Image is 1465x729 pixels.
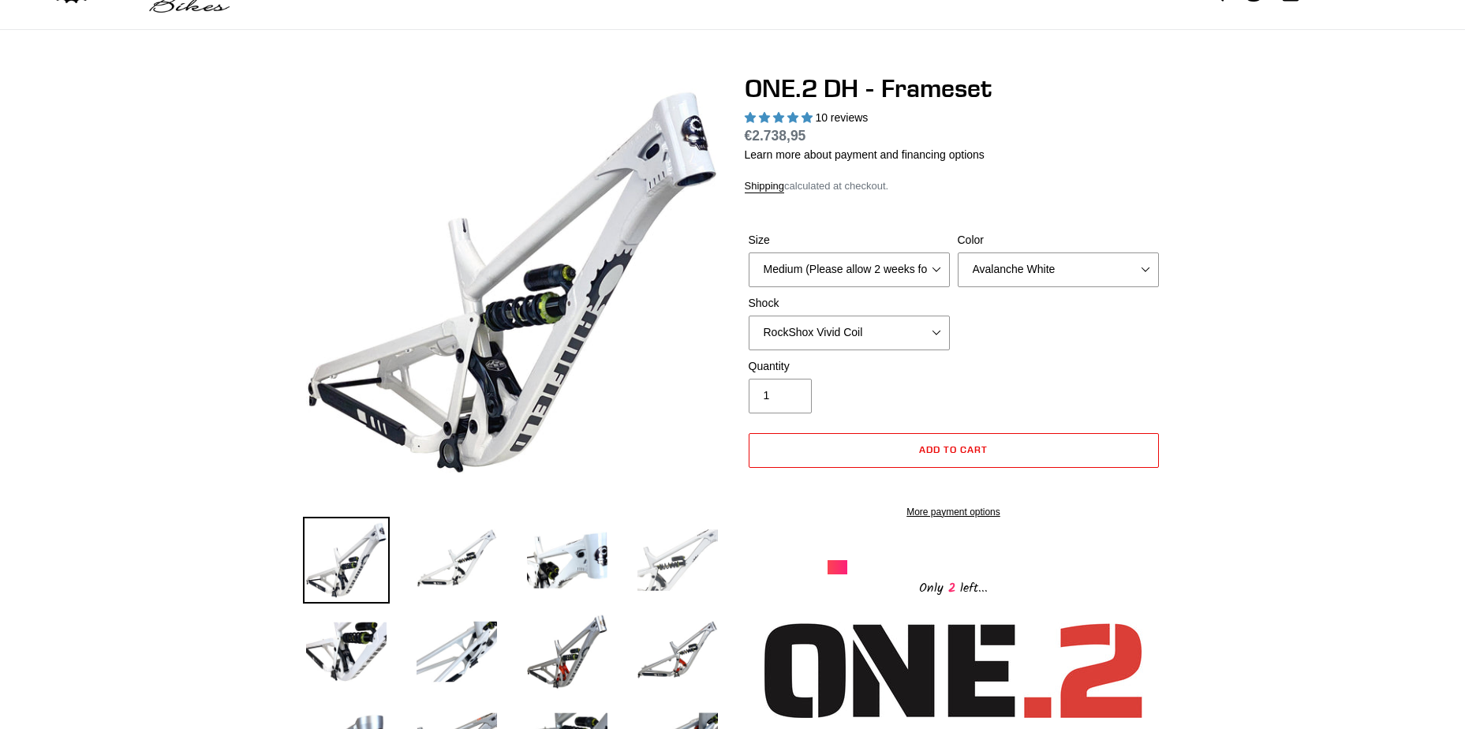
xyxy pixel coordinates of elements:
[634,608,721,695] img: Load image into Gallery viewer, ONE.2 DH - Frameset
[303,608,390,695] img: Load image into Gallery viewer, ONE.2 DH - Frameset
[413,608,500,695] img: Load image into Gallery viewer, ONE.2 DH - Frameset
[828,574,1080,599] div: Only left...
[745,128,806,144] span: €2.738,95
[749,295,950,312] label: Shock
[749,358,950,375] label: Quantity
[919,443,988,455] span: Add to cart
[749,433,1159,468] button: Add to cart
[303,517,390,604] img: Load image into Gallery viewer, ONE.2 DH - Frameset
[749,505,1159,519] a: More payment options
[745,180,785,193] a: Shipping
[524,517,611,604] img: Load image into Gallery viewer, ONE.2 DH - Frameset
[745,111,816,124] span: 5.00 stars
[815,111,868,124] span: 10 reviews
[524,608,611,695] img: Load image into Gallery viewer, ONE.2 DH - Frameset
[944,578,960,598] span: 2
[634,517,721,604] img: Load image into Gallery viewer, ONE.2 DH - Frameset
[413,517,500,604] img: Load image into Gallery viewer, ONE.2 DH - Frameset
[749,232,950,249] label: Size
[745,178,1163,194] div: calculated at checkout.
[745,73,1163,103] h1: ONE.2 DH - Frameset
[958,232,1159,249] label: Color
[745,148,985,161] a: Learn more about payment and financing options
